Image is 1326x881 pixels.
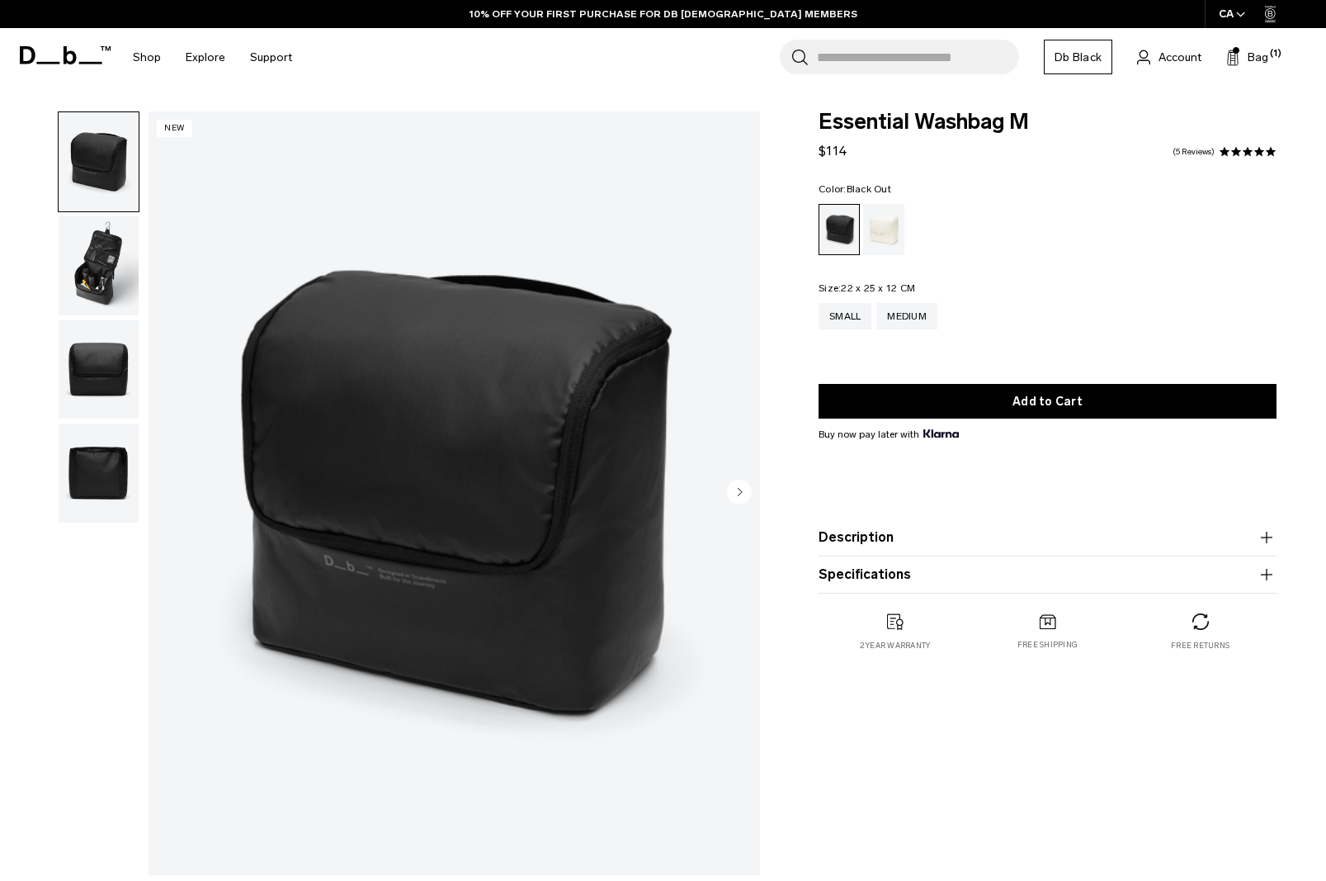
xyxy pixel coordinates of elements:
a: 10% OFF YOUR FIRST PURCHASE FOR DB [DEMOGRAPHIC_DATA] MEMBERS [470,7,857,21]
span: 22 x 25 x 12 CM [841,282,915,294]
button: Specifications [819,565,1276,585]
a: Medium [876,303,937,329]
p: New [157,120,192,137]
span: Bag [1248,49,1268,66]
button: Description [819,528,1276,547]
a: Oatmilk [863,204,904,255]
p: Free shipping [1017,639,1078,651]
a: 5 reviews [1173,148,1215,156]
span: Account [1158,49,1201,66]
a: Explore [186,28,225,87]
img: Essential Washbag M Black Out [59,216,139,315]
button: Add to Cart [819,384,1276,419]
button: Essential Washbag M Black Out [58,216,139,316]
span: $114 [819,143,847,159]
button: Bag (1) [1226,47,1268,67]
a: Black Out [819,204,860,255]
legend: Color: [819,184,891,194]
span: Essential Washbag M [819,111,1276,133]
a: Db Black [1044,40,1112,74]
img: Essential Washbag M Black Out [59,112,139,211]
img: Essential Washbag M Black Out [59,320,139,419]
p: Free returns [1171,640,1229,651]
img: Essential Washbag M Black Out [59,424,139,523]
span: Black Out [847,183,891,195]
span: Buy now pay later with [819,427,959,442]
img: {"height" => 20, "alt" => "Klarna"} [923,429,959,438]
li: 1 / 4 [149,111,760,875]
button: Essential Washbag M Black Out [58,320,139,420]
img: Essential Washbag M Black Out [149,111,760,875]
legend: Size: [819,283,915,293]
p: 2 year warranty [860,640,931,651]
nav: Main Navigation [120,28,304,87]
button: Essential Washbag M Black Out [58,423,139,523]
button: Next slide [727,479,752,507]
a: Support [250,28,292,87]
a: Shop [133,28,161,87]
span: (1) [1270,47,1281,61]
a: Small [819,303,871,329]
button: Essential Washbag M Black Out [58,111,139,212]
a: Account [1137,47,1201,67]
